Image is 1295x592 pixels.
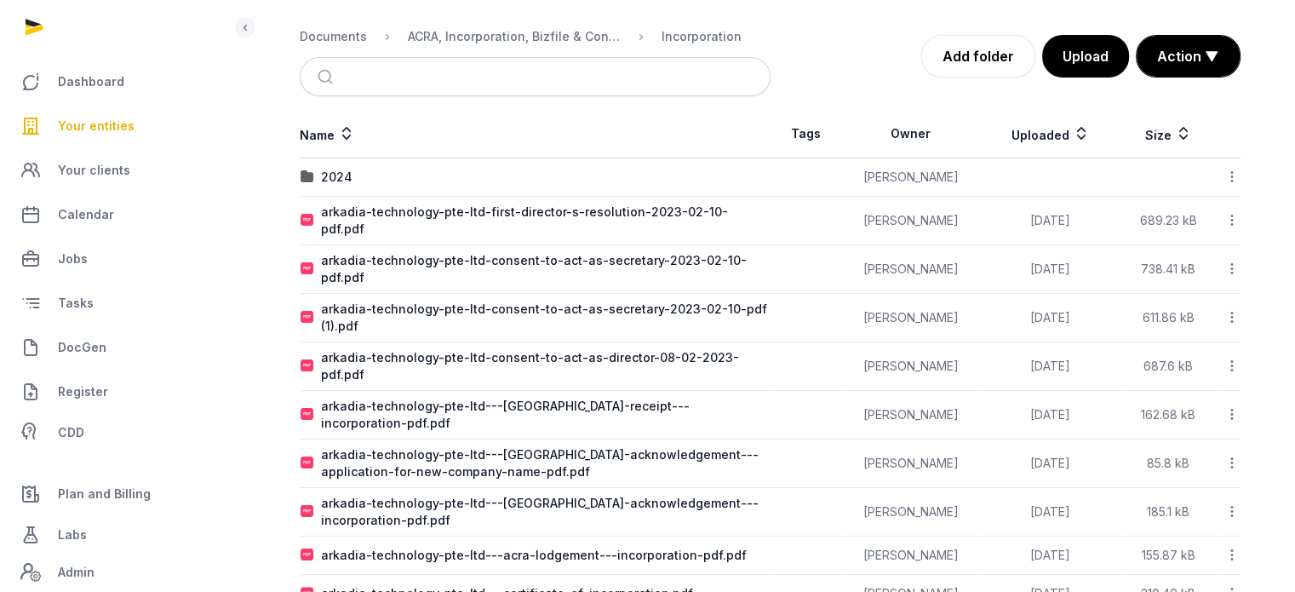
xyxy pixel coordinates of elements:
[1120,197,1216,245] td: 689.23 kB
[14,371,231,412] a: Register
[300,16,771,57] nav: Breadcrumb
[14,150,231,191] a: Your clients
[301,214,314,227] img: pdf.svg
[1030,213,1070,227] span: [DATE]
[58,484,151,504] span: Plan and Billing
[1042,35,1129,78] button: Upload
[408,28,621,45] div: ACRA, Incorporation, Bizfile & Constitution
[301,408,314,422] img: pdf.svg
[14,327,231,368] a: DocGen
[58,422,84,443] span: CDD
[980,110,1120,158] th: Uploaded
[1030,504,1070,519] span: [DATE]
[1137,36,1240,77] button: Action ▼
[14,194,231,235] a: Calendar
[301,549,314,562] img: pdf.svg
[58,204,114,225] span: Calendar
[321,301,770,335] div: arkadia-technology-pte-ltd-consent-to-act-as-secretary-2023-02-10-pdf (1).pdf
[321,495,770,529] div: arkadia-technology-pte-ltd---[GEOGRAPHIC_DATA]-acknowledgement---incorporation-pdf.pdf
[842,245,980,294] td: [PERSON_NAME]
[321,252,770,286] div: arkadia-technology-pte-ltd-consent-to-act-as-secretary-2023-02-10-pdf.pdf
[842,294,980,342] td: [PERSON_NAME]
[14,106,231,147] a: Your entities
[1120,440,1216,488] td: 85.8 kB
[301,170,314,184] img: folder.svg
[321,446,770,480] div: arkadia-technology-pte-ltd---[GEOGRAPHIC_DATA]-acknowledgement---application-for-new-company-name...
[321,398,770,432] div: arkadia-technology-pte-ltd---[GEOGRAPHIC_DATA]-receipt---incorporation-pdf.pdf
[14,239,231,279] a: Jobs
[842,440,980,488] td: [PERSON_NAME]
[58,293,94,313] span: Tasks
[58,562,95,583] span: Admin
[307,58,347,95] button: Submit
[14,474,231,514] a: Plan and Billing
[1030,456,1070,470] span: [DATE]
[321,169,352,186] div: 2024
[58,525,87,545] span: Labs
[1120,110,1216,158] th: Size
[1120,391,1216,440] td: 162.68 kB
[58,249,88,269] span: Jobs
[1030,548,1070,562] span: [DATE]
[58,72,124,92] span: Dashboard
[1120,342,1216,391] td: 687.6 kB
[842,197,980,245] td: [PERSON_NAME]
[58,160,130,181] span: Your clients
[1030,310,1070,325] span: [DATE]
[58,337,106,358] span: DocGen
[842,391,980,440] td: [PERSON_NAME]
[842,342,980,391] td: [PERSON_NAME]
[1120,294,1216,342] td: 611.86 kB
[771,110,842,158] th: Tags
[321,547,747,564] div: arkadia-technology-pte-ltd---acra-lodgement---incorporation-pdf.pdf
[1030,359,1070,373] span: [DATE]
[1120,488,1216,537] td: 185.1 kB
[662,28,742,45] div: Incorporation
[14,514,231,555] a: Labs
[58,382,108,402] span: Register
[301,262,314,276] img: pdf.svg
[321,204,770,238] div: arkadia-technology-pte-ltd-first-director-s-resolution-2023-02-10-pdf.pdf
[14,61,231,102] a: Dashboard
[301,505,314,519] img: pdf.svg
[1120,537,1216,575] td: 155.87 kB
[1030,407,1070,422] span: [DATE]
[14,555,231,589] a: Admin
[301,457,314,470] img: pdf.svg
[921,35,1035,78] a: Add folder
[1120,245,1216,294] td: 738.41 kB
[301,311,314,325] img: pdf.svg
[321,349,770,383] div: arkadia-technology-pte-ltd-consent-to-act-as-director-08-02-2023-pdf.pdf
[300,110,771,158] th: Name
[58,116,135,136] span: Your entities
[14,416,231,450] a: CDD
[14,283,231,324] a: Tasks
[842,158,980,197] td: [PERSON_NAME]
[1030,262,1070,276] span: [DATE]
[842,488,980,537] td: [PERSON_NAME]
[842,537,980,575] td: [PERSON_NAME]
[301,359,314,373] img: pdf.svg
[300,28,367,45] div: Documents
[842,110,980,158] th: Owner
